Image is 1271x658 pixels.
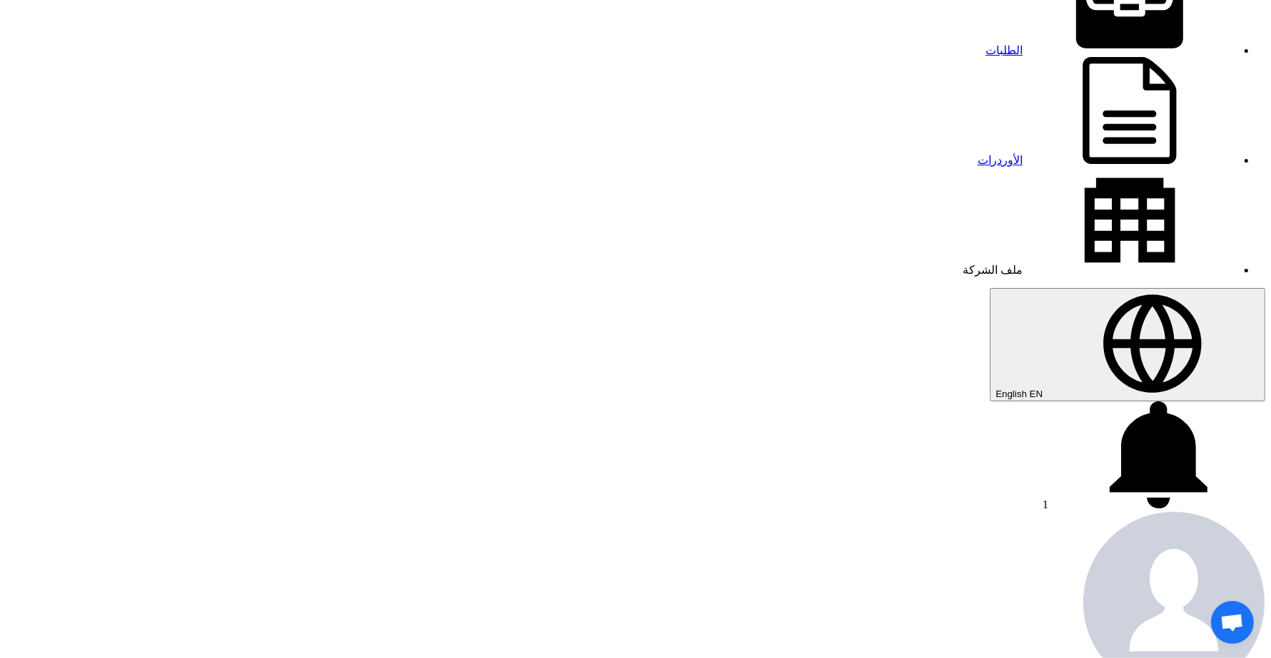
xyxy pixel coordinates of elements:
a: Open chat [1211,601,1254,644]
a: الطلبات [986,44,1237,56]
a: ملف الشركة [963,264,1237,276]
span: 1 [1043,498,1048,510]
a: الأوردرات [978,154,1237,166]
span: English [996,389,1027,399]
span: EN [1030,389,1043,399]
button: English EN [990,288,1265,401]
